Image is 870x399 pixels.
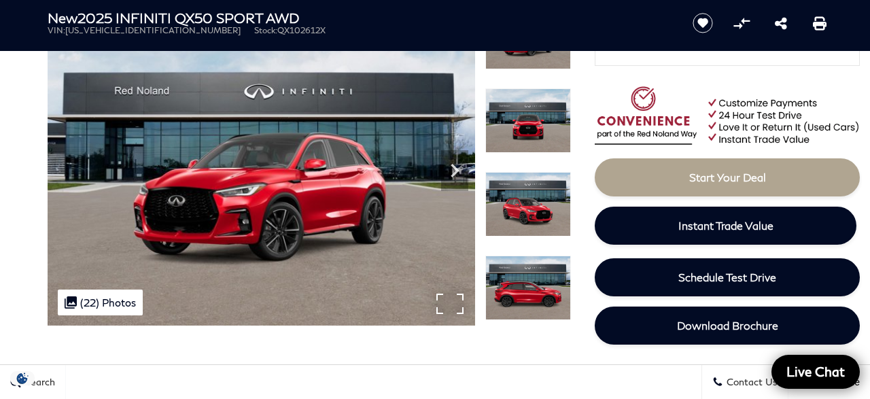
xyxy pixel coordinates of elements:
[485,88,571,153] img: New 2025 DYNAMIC SUNSTON INFINITI SPORT AWD image 2
[813,15,826,31] a: Print this New 2025 INFINITI QX50 SPORT AWD
[595,307,860,345] a: Download Brochure
[48,25,65,35] span: VIN:
[58,290,143,315] div: (22) Photos
[595,258,860,296] a: Schedule Test Drive
[485,172,571,237] img: New 2025 DYNAMIC SUNSTON INFINITI SPORT AWD image 3
[254,25,277,35] span: Stock:
[677,319,778,332] span: Download Brochure
[48,10,669,25] h1: 2025 INFINITI QX50 SPORT AWD
[688,12,718,34] button: Save vehicle
[485,256,571,320] img: New 2025 DYNAMIC SUNSTON INFINITI SPORT AWD image 4
[441,150,468,191] div: Next
[7,371,38,385] section: Click to Open Cookie Consent Modal
[723,377,778,388] span: Contact Us
[65,25,241,35] span: [US_VEHICLE_IDENTIFICATION_NUMBER]
[775,15,787,31] a: Share this New 2025 INFINITI QX50 SPORT AWD
[7,371,38,385] img: Opt-Out Icon
[678,271,776,283] span: Schedule Test Drive
[595,207,856,245] a: Instant Trade Value
[678,219,773,232] span: Instant Trade Value
[771,355,860,389] a: Live Chat
[48,5,475,326] img: New 2025 DYNAMIC SUNSTON INFINITI SPORT AWD image 1
[731,13,752,33] button: Compare Vehicle
[689,171,766,184] span: Start Your Deal
[595,158,860,196] a: Start Your Deal
[21,377,55,388] span: Search
[780,363,852,380] span: Live Chat
[277,25,326,35] span: QX102612X
[48,10,77,26] strong: New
